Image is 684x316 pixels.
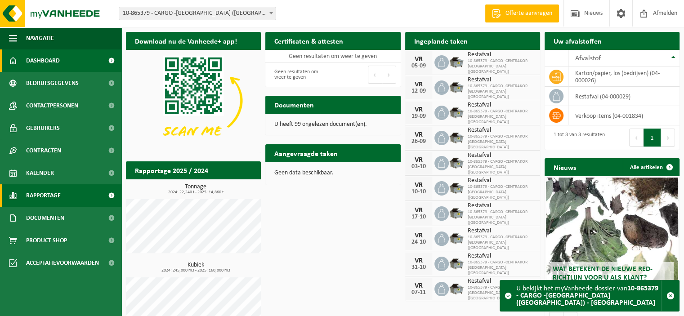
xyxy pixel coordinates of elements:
[26,94,78,117] span: Contactpersonen
[468,184,536,200] span: 10-865379 - CARGO -CENTRAKOR [GEOGRAPHIC_DATA] ([GEOGRAPHIC_DATA])
[468,227,536,235] span: Restafval
[623,158,679,176] a: Alle artikelen
[568,106,680,125] td: verkoop items (04-001834)
[119,7,276,20] span: 10-865379 - CARGO -CENTRAKOR WATERLOO (COMPLEXE CARREFOUR) - WATERLOO
[553,266,653,281] span: Wat betekent de nieuwe RED-richtlijn voor u als klant?
[410,289,428,296] div: 07-11
[130,190,261,195] span: 2024: 22,240 t - 2025: 14,860 t
[449,280,464,296] img: WB-5000-GAL-GY-04
[449,104,464,120] img: WB-5000-GAL-GY-04
[26,139,61,162] span: Contracten
[405,32,477,49] h2: Ingeplande taken
[644,129,661,147] button: 1
[449,205,464,220] img: WB-5000-GAL-GY-04
[410,214,428,220] div: 17-10
[516,285,658,307] strong: 10-865379 - CARGO -[GEOGRAPHIC_DATA] ([GEOGRAPHIC_DATA]) - [GEOGRAPHIC_DATA]
[410,63,428,69] div: 05-09
[265,32,352,49] h2: Certificaten & attesten
[468,285,536,301] span: 10-865379 - CARGO -CENTRAKOR [GEOGRAPHIC_DATA] ([GEOGRAPHIC_DATA])
[661,129,675,147] button: Next
[549,128,605,147] div: 1 tot 3 van 3 resultaten
[468,152,536,159] span: Restafval
[516,280,662,311] div: U bekijkt het myVanheede dossier van
[126,161,217,179] h2: Rapportage 2025 / 2024
[468,84,536,100] span: 10-865379 - CARGO -CENTRAKOR [GEOGRAPHIC_DATA] ([GEOGRAPHIC_DATA])
[410,232,428,239] div: VR
[130,268,261,273] span: 2024: 245,000 m3 - 2025: 160,000 m3
[130,262,261,273] h3: Kubiek
[545,32,611,49] h2: Uw afvalstoffen
[382,66,396,84] button: Next
[449,129,464,145] img: WB-5000-GAL-GY-04
[26,72,79,94] span: Bedrijfsgegevens
[26,117,60,139] span: Gebruikers
[410,264,428,271] div: 31-10
[468,260,536,276] span: 10-865379 - CARGO -CENTRAKOR [GEOGRAPHIC_DATA] ([GEOGRAPHIC_DATA])
[126,32,246,49] h2: Download nu de Vanheede+ app!
[130,184,261,195] h3: Tonnage
[545,158,585,176] h2: Nieuws
[468,235,536,251] span: 10-865379 - CARGO -CENTRAKOR [GEOGRAPHIC_DATA] ([GEOGRAPHIC_DATA])
[468,109,536,125] span: 10-865379 - CARGO -CENTRAKOR [GEOGRAPHIC_DATA] ([GEOGRAPHIC_DATA])
[468,202,536,209] span: Restafval
[468,102,536,109] span: Restafval
[410,56,428,63] div: VR
[26,184,61,207] span: Rapportage
[410,106,428,113] div: VR
[26,49,60,72] span: Dashboard
[485,4,559,22] a: Offerte aanvragen
[410,81,428,88] div: VR
[468,127,536,134] span: Restafval
[468,134,536,150] span: 10-865379 - CARGO -CENTRAKOR [GEOGRAPHIC_DATA] ([GEOGRAPHIC_DATA])
[410,138,428,145] div: 26-09
[503,9,554,18] span: Offerte aanvragen
[449,180,464,195] img: WB-5000-GAL-GY-04
[449,155,464,170] img: WB-5000-GAL-GY-04
[265,96,323,113] h2: Documenten
[270,65,328,85] div: Geen resultaten om weer te geven
[194,179,260,197] a: Bekijk rapportage
[468,76,536,84] span: Restafval
[629,129,644,147] button: Previous
[410,257,428,264] div: VR
[410,131,428,138] div: VR
[449,79,464,94] img: WB-5000-GAL-GY-04
[468,177,536,184] span: Restafval
[410,282,428,289] div: VR
[468,159,536,175] span: 10-865379 - CARGO -CENTRAKOR [GEOGRAPHIC_DATA] ([GEOGRAPHIC_DATA])
[410,189,428,195] div: 10-10
[468,51,536,58] span: Restafval
[468,209,536,226] span: 10-865379 - CARGO -CENTRAKOR [GEOGRAPHIC_DATA] ([GEOGRAPHIC_DATA])
[568,67,680,87] td: karton/papier, los (bedrijven) (04-000026)
[26,162,54,184] span: Kalender
[26,229,67,252] span: Product Shop
[468,58,536,75] span: 10-865379 - CARGO -CENTRAKOR [GEOGRAPHIC_DATA] ([GEOGRAPHIC_DATA])
[274,170,391,176] p: Geen data beschikbaar.
[26,252,99,274] span: Acceptatievoorwaarden
[449,255,464,271] img: WB-5000-GAL-GY-04
[410,182,428,189] div: VR
[410,164,428,170] div: 03-10
[265,50,400,62] td: Geen resultaten om weer te geven
[274,121,391,128] p: U heeft 99 ongelezen document(en).
[126,50,261,151] img: Download de VHEPlus App
[449,230,464,245] img: WB-5000-GAL-GY-04
[410,207,428,214] div: VR
[26,27,54,49] span: Navigatie
[368,66,382,84] button: Previous
[468,278,536,285] span: Restafval
[410,239,428,245] div: 24-10
[568,87,680,106] td: restafval (04-000029)
[410,88,428,94] div: 12-09
[410,156,428,164] div: VR
[575,55,601,62] span: Afvalstof
[410,113,428,120] div: 19-09
[265,144,347,162] h2: Aangevraagde taken
[546,178,678,290] a: Wat betekent de nieuwe RED-richtlijn voor u als klant?
[26,207,64,229] span: Documenten
[449,54,464,69] img: WB-5000-GAL-GY-04
[468,253,536,260] span: Restafval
